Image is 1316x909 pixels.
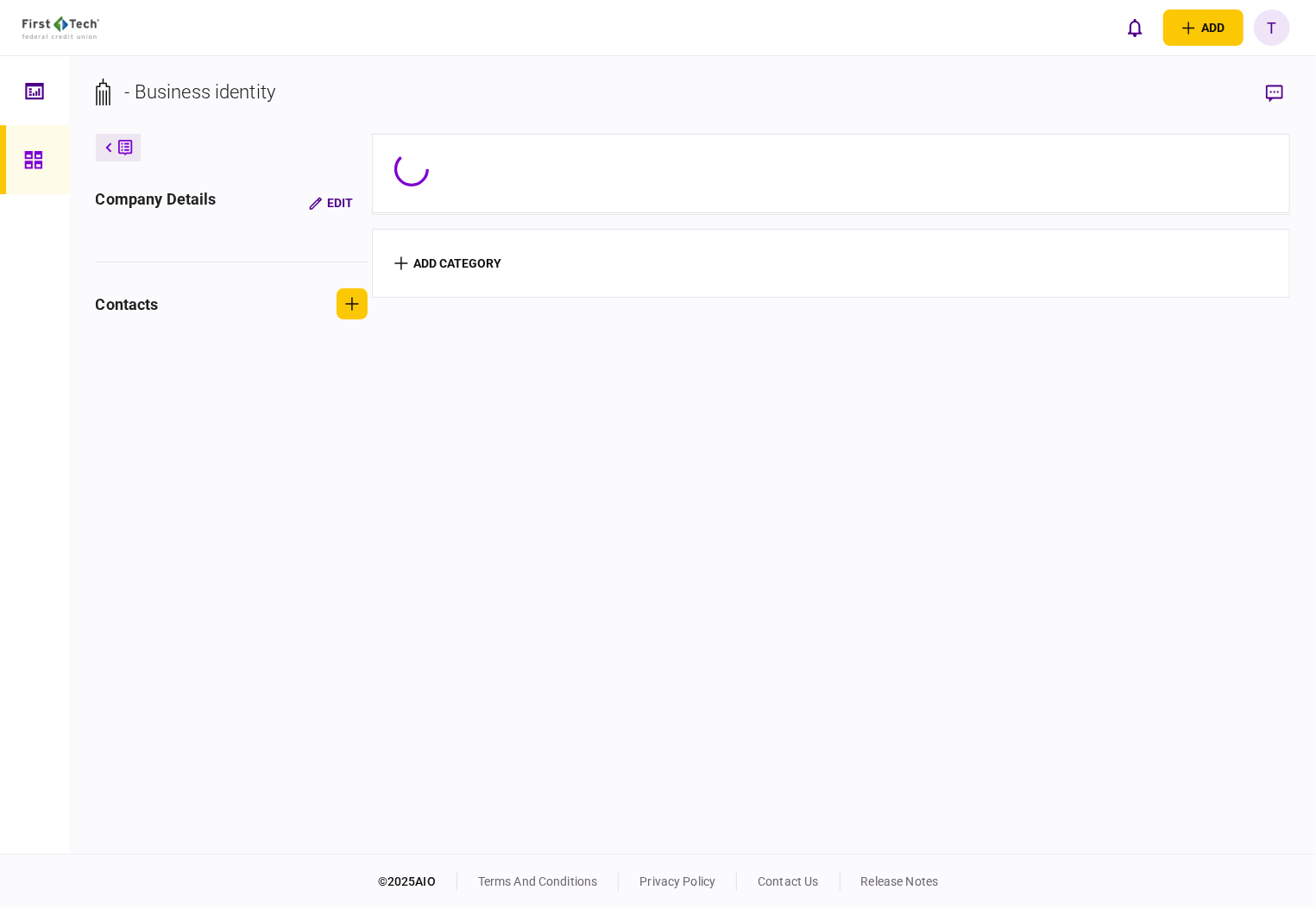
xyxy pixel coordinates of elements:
div: company details [96,187,217,218]
a: terms and conditions [478,874,598,888]
button: open adding identity options [1163,9,1244,46]
a: contact us [758,874,818,888]
img: client company logo [22,16,99,39]
div: - Business identity [125,78,276,106]
a: release notes [861,874,939,888]
button: T [1254,9,1290,46]
div: contacts [96,293,159,316]
button: add category [394,256,502,270]
button: open notifications list [1117,9,1153,46]
a: privacy policy [639,874,715,888]
button: Edit [295,187,368,218]
div: © 2025 AIO [378,873,457,891]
